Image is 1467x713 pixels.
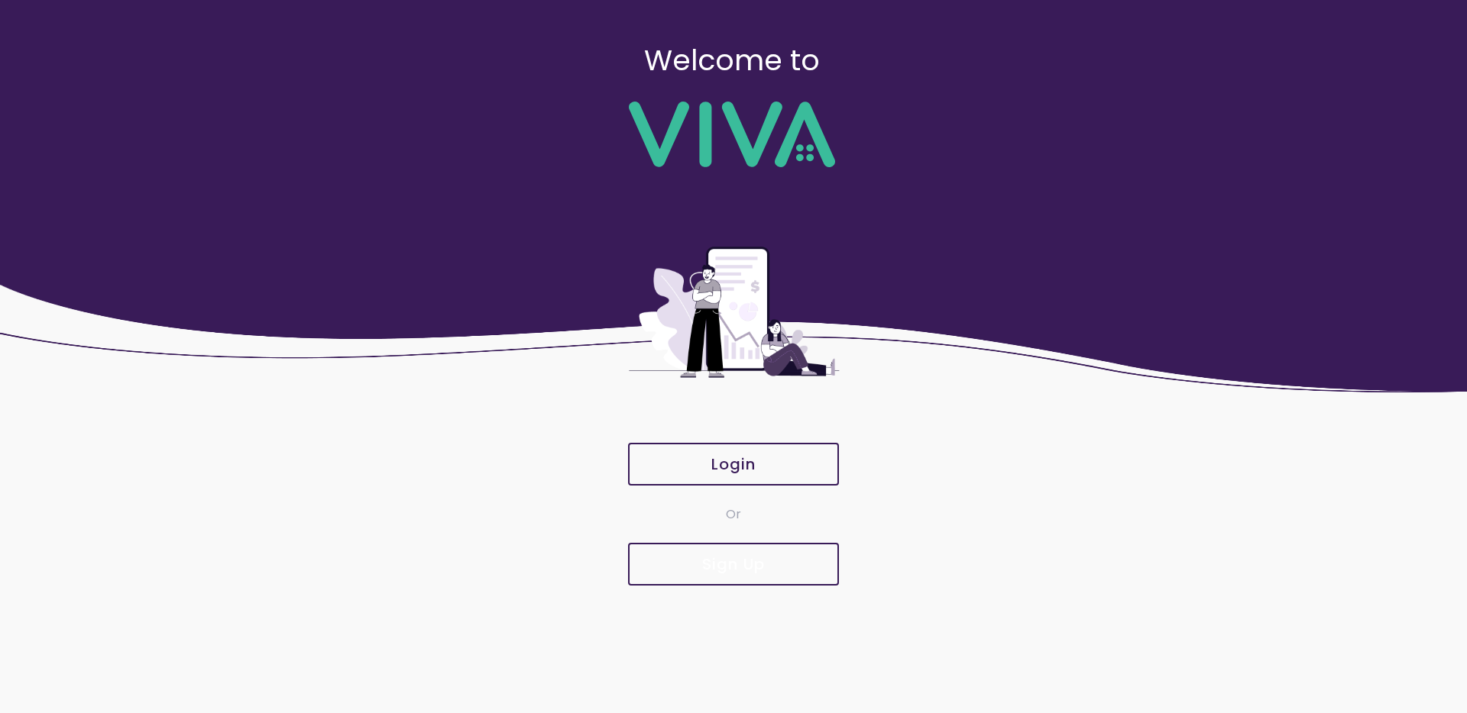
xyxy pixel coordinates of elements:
a: Sign Up [627,543,840,586]
img: entry [627,198,840,427]
ion-button: Sign Up [628,543,839,586]
a: Login [627,443,840,486]
ion-text: Or [726,505,741,523]
ion-button: Login [628,443,839,486]
ion-text: Welcome to [644,40,820,80]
